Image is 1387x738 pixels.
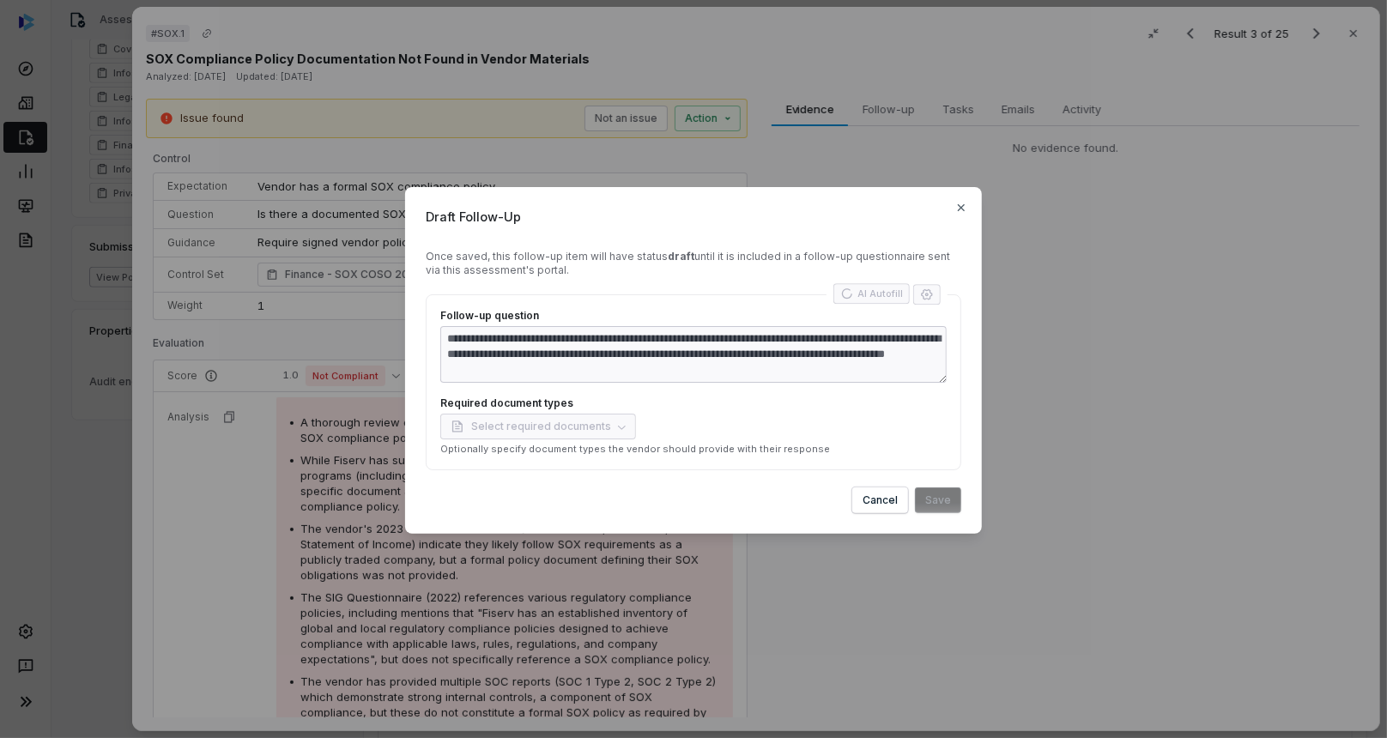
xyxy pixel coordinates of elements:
label: Follow-up question [440,309,947,323]
span: Draft Follow-Up [426,208,961,226]
p: Optionally specify document types the vendor should provide with their response [440,443,947,456]
div: Once saved, this follow-up item will have status until it is included in a follow-up questionnair... [426,250,961,277]
strong: draft [668,250,694,263]
label: Required document types [440,396,947,410]
button: Cancel [852,487,908,513]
